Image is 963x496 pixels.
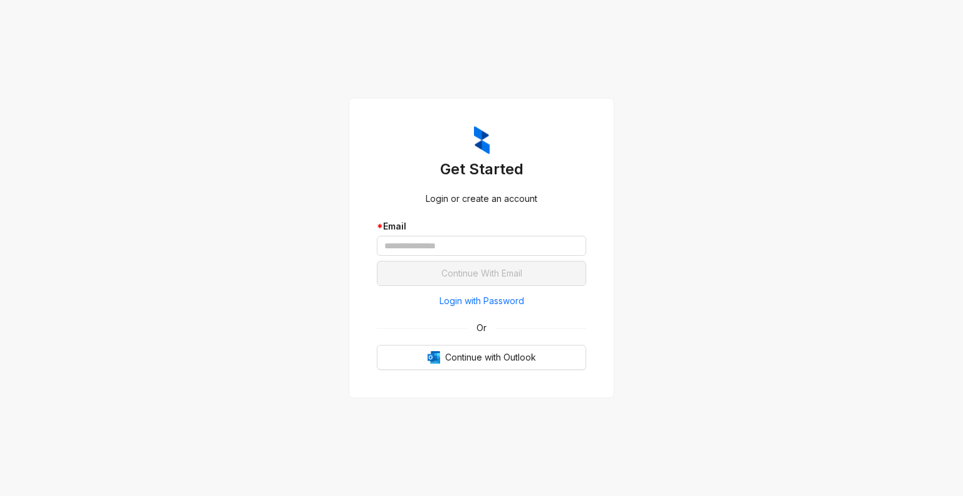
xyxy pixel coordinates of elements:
span: Continue with Outlook [445,351,536,364]
span: Or [468,321,495,335]
div: Email [377,219,586,233]
div: Login or create an account [377,192,586,206]
img: Outlook [428,351,440,364]
button: Login with Password [377,291,586,311]
button: Continue With Email [377,261,586,286]
button: OutlookContinue with Outlook [377,345,586,370]
span: Login with Password [439,294,524,308]
h3: Get Started [377,159,586,179]
img: ZumaIcon [474,126,490,155]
